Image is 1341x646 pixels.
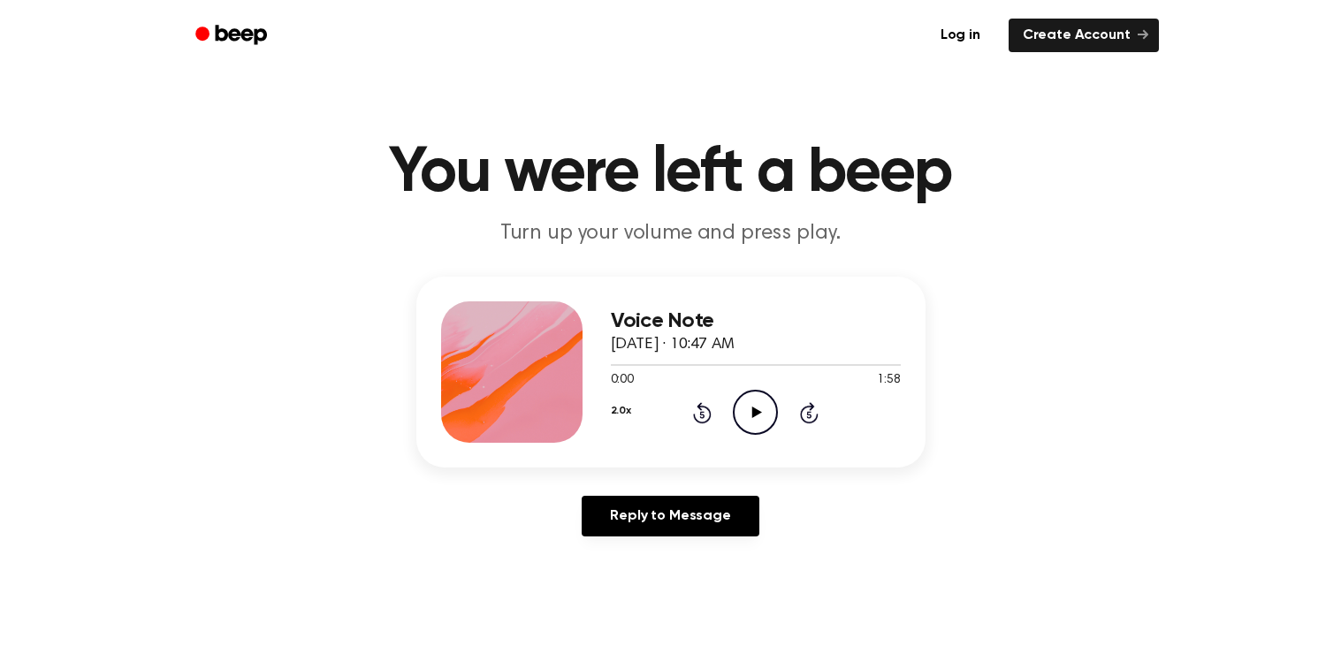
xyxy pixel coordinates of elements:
a: Create Account [1009,19,1159,52]
button: 2.0x [611,396,631,426]
h3: Voice Note [611,309,901,333]
p: Turn up your volume and press play. [331,219,1010,248]
a: Beep [183,19,283,53]
h1: You were left a beep [218,141,1124,205]
a: Log in [923,15,998,56]
span: 1:58 [877,371,900,390]
span: [DATE] · 10:47 AM [611,337,735,353]
a: Reply to Message [582,496,758,536]
span: 0:00 [611,371,634,390]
